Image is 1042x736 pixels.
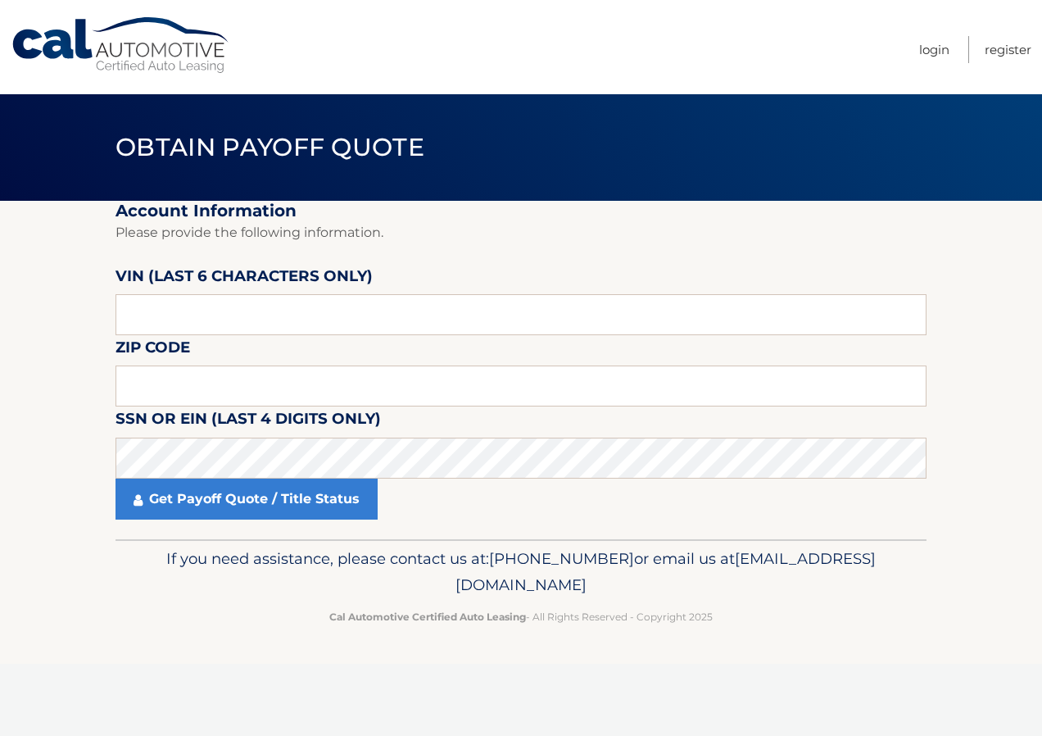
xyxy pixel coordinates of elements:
a: Register [985,36,1031,63]
strong: Cal Automotive Certified Auto Leasing [329,611,526,623]
a: Login [919,36,949,63]
p: Please provide the following information. [116,221,926,244]
h2: Account Information [116,201,926,221]
a: Get Payoff Quote / Title Status [116,479,378,520]
label: VIN (last 6 characters only) [116,264,373,294]
label: SSN or EIN (last 4 digits only) [116,407,381,437]
label: Zip Code [116,335,190,366]
p: - All Rights Reserved - Copyright 2025 [126,608,916,625]
span: Obtain Payoff Quote [116,132,424,162]
a: Cal Automotive [11,16,232,75]
p: If you need assistance, please contact us at: or email us at [126,546,916,598]
span: [PHONE_NUMBER] [489,549,634,568]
